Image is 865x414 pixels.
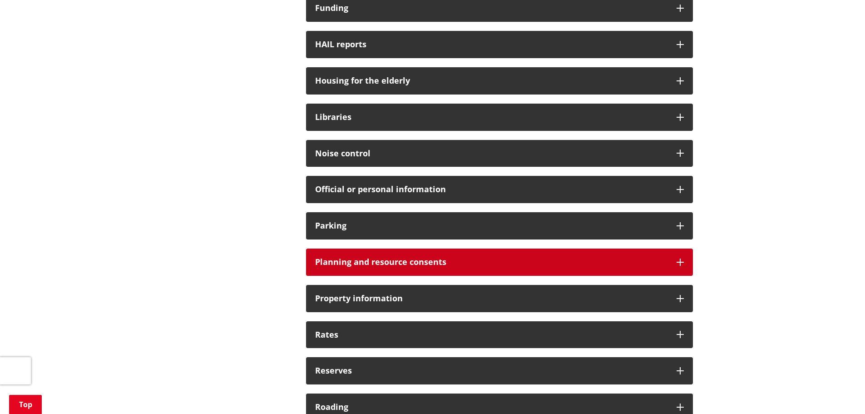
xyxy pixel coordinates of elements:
[823,376,856,409] iframe: Messenger Launcher
[315,403,667,412] h3: Roading
[315,330,667,339] h3: Rates
[315,366,667,375] h3: Reserves
[315,294,667,303] h3: Property information
[315,221,667,230] h3: Parking
[315,149,667,158] h3: Noise control
[315,76,667,85] h3: Housing for the elderly
[315,40,667,49] h3: HAIL reports
[9,395,42,414] a: Top
[315,258,667,267] h3: Planning and resource consents
[315,185,667,194] h3: Official or personal information
[315,4,667,13] h3: Funding
[315,113,667,122] h3: Libraries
